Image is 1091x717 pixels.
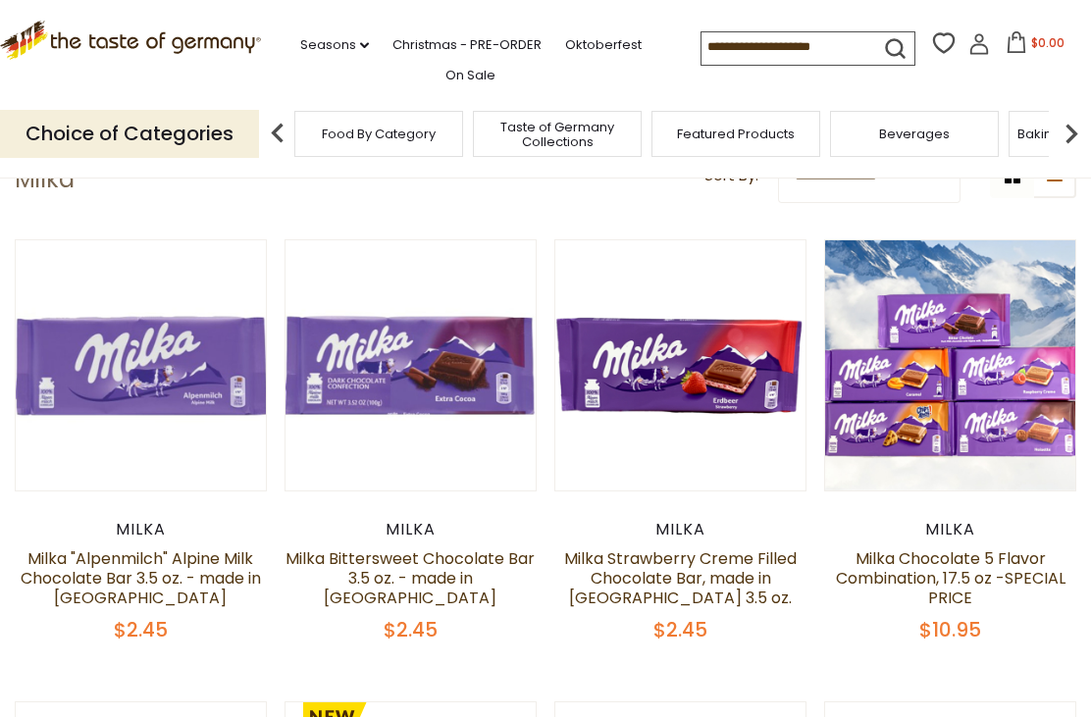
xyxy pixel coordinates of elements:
[564,547,797,609] a: Milka Strawberry Creme Filled Chocolate Bar, made in [GEOGRAPHIC_DATA] 3.5 oz.
[322,127,436,141] a: Food By Category
[1052,114,1091,153] img: next arrow
[16,240,266,490] img: Milka
[114,616,168,643] span: $2.45
[653,616,707,643] span: $2.45
[15,520,267,539] div: Milka
[1031,34,1065,51] span: $0.00
[994,31,1077,61] button: $0.00
[285,520,537,539] div: Milka
[286,547,535,609] a: Milka Bittersweet Chocolate Bar 3.5 oz. - made in [GEOGRAPHIC_DATA]
[824,520,1076,539] div: Milka
[825,240,1075,490] img: Milka
[555,240,805,490] img: Milka
[21,547,261,609] a: Milka "Alpenmilch" Alpine Milk Chocolate Bar 3.5 oz. - made in [GEOGRAPHIC_DATA]
[565,34,642,56] a: Oktoberfest
[300,34,369,56] a: Seasons
[677,127,795,141] a: Featured Products
[258,114,297,153] img: previous arrow
[392,34,542,56] a: Christmas - PRE-ORDER
[479,120,636,149] a: Taste of Germany Collections
[919,616,981,643] span: $10.95
[879,127,950,141] a: Beverages
[15,165,75,194] h1: Milka
[384,616,438,643] span: $2.45
[445,65,495,86] a: On Sale
[286,240,536,490] img: Milka
[836,547,1065,609] a: Milka Chocolate 5 Flavor Combination, 17.5 oz -SPECIAL PRICE
[554,520,806,539] div: Milka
